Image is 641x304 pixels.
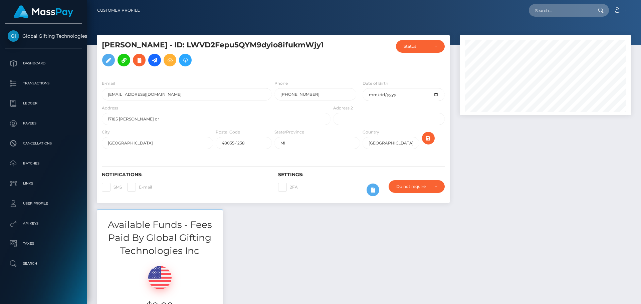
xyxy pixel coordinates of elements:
[389,180,445,193] button: Do not require
[8,58,79,68] p: Dashboard
[333,105,353,111] label: Address 2
[102,80,115,86] label: E-mail
[8,219,79,229] p: API Keys
[5,175,82,192] a: Links
[274,80,288,86] label: Phone
[5,115,82,132] a: Payees
[274,129,304,135] label: State/Province
[8,159,79,169] p: Batches
[8,199,79,209] p: User Profile
[8,118,79,128] p: Payees
[102,129,110,135] label: City
[396,184,429,189] div: Do not require
[97,3,140,17] a: Customer Profile
[363,80,388,86] label: Date of Birth
[8,98,79,108] p: Ledger
[8,78,79,88] p: Transactions
[97,218,223,258] h3: Available Funds - Fees Paid By Global Gifting Technologies Inc
[5,33,82,39] span: Global Gifting Technologies Inc
[529,4,592,17] input: Search...
[102,105,118,111] label: Address
[5,135,82,152] a: Cancellations
[14,5,73,18] img: MassPay Logo
[8,179,79,189] p: Links
[8,259,79,269] p: Search
[102,183,122,192] label: SMS
[5,195,82,212] a: User Profile
[216,129,240,135] label: Postal Code
[8,239,79,249] p: Taxes
[5,255,82,272] a: Search
[148,266,172,289] img: USD.png
[5,155,82,172] a: Batches
[5,235,82,252] a: Taxes
[278,172,444,178] h6: Settings:
[363,129,379,135] label: Country
[5,55,82,72] a: Dashboard
[102,172,268,178] h6: Notifications:
[8,30,19,42] img: Global Gifting Technologies Inc
[5,215,82,232] a: API Keys
[278,183,298,192] label: 2FA
[148,54,161,66] a: Initiate Payout
[127,183,152,192] label: E-mail
[404,44,429,49] div: Status
[5,75,82,92] a: Transactions
[102,40,327,70] h5: [PERSON_NAME] - ID: LWVD2Fepu5QYM9dyio8ifukmWjy1
[5,95,82,112] a: Ledger
[396,40,445,53] button: Status
[8,138,79,148] p: Cancellations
